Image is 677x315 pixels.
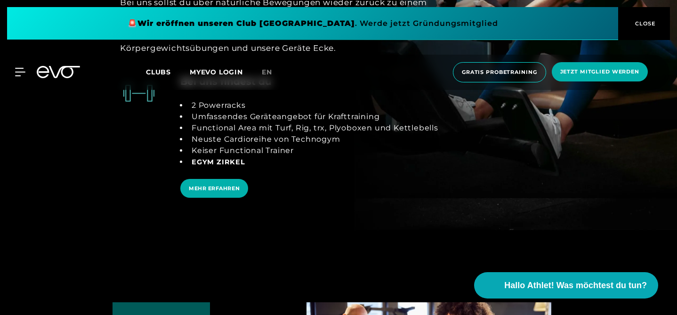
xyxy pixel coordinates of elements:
[190,68,243,76] a: MYEVO LOGIN
[262,68,272,76] span: en
[474,272,658,299] button: Hallo Athlet! Was möchtest du tun?
[188,145,438,156] li: Keiser Functional Trainer
[450,62,549,82] a: Gratis Probetraining
[188,100,438,111] li: 2 Powerracks
[188,111,438,122] li: Umfassendes Geräteangebot für Krafttraining
[188,122,438,134] li: Functional Area mit Turf, Rig, trx, Plyoboxen und Kettlebells
[504,279,647,292] span: Hallo Athlet! Was möchtest du tun?
[262,67,283,78] a: en
[188,134,438,145] li: Neuste Cardioreihe von Technogym
[192,158,245,166] span: EGYM Zirkel
[189,185,240,193] span: MEHR ERFAHREN
[560,68,639,76] span: Jetzt Mitglied werden
[146,67,190,76] a: Clubs
[618,7,670,40] button: CLOSE
[192,157,245,166] a: EGYM Zirkel
[180,179,252,215] a: MEHR ERFAHREN
[633,19,656,28] span: CLOSE
[146,68,171,76] span: Clubs
[549,62,651,82] a: Jetzt Mitglied werden
[462,68,537,76] span: Gratis Probetraining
